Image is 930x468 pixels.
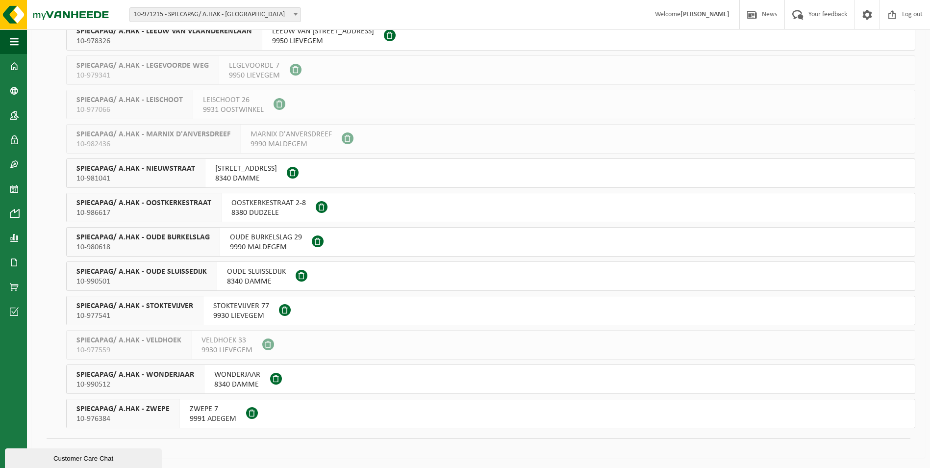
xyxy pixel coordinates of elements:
button: SPIECAPAG/ A.HAK - LEEUW VAN VLAANDERENLAAN 10-978326 LEEUW VAN [STREET_ADDRESS]9950 LIEVEGEM [66,21,915,51]
span: 10-980618 [76,242,210,252]
span: 10-978326 [76,36,252,46]
span: SPIECAPAG/ A.HAK - WONDERJAAR [76,370,194,380]
span: 9990 MALDEGEM [230,242,302,252]
span: SPIECAPAG/ A.HAK - NIEUWSTRAAT [76,164,195,174]
span: 9930 LIEVEGEM [201,345,252,355]
span: SPIECAPAG/ A.HAK - OUDE BURKELSLAG [76,233,210,242]
span: SPIECAPAG/ A.HAK - LEEUW VAN VLAANDERENLAAN [76,26,252,36]
span: 10-977559 [76,345,181,355]
button: SPIECAPAG/ A.HAK - OOSTKERKESTRAAT 10-986617 OOSTKERKESTRAAT 2-88380 DUDZELE [66,193,915,222]
span: 8340 DAMME [214,380,260,390]
span: 10-981041 [76,174,195,183]
span: 9950 LIEVEGEM [272,36,374,46]
span: SPIECAPAG/ A.HAK - VELDHOEK [76,336,181,345]
span: LEISCHOOT 26 [203,95,264,105]
span: WONDERJAAR [214,370,260,380]
span: 8340 DAMME [215,174,277,183]
button: SPIECAPAG/ A.HAK - STOKTEVIJVER 10-977541 STOKTEVIJVER 779930 LIEVEGEM [66,296,915,325]
span: SPIECAPAG/ A.HAK - LEGEVOORDE WEG [76,61,209,71]
button: SPIECAPAG/ A.HAK - WONDERJAAR 10-990512 WONDERJAAR8340 DAMME [66,364,915,394]
span: 10-977541 [76,311,193,321]
span: SPIECAPAG/ A.HAK - LEISCHOOT [76,95,183,105]
span: 9990 MALDEGEM [251,139,332,149]
span: 10-982436 [76,139,230,149]
span: SPIECAPAG/ A.HAK - STOKTEVIJVER [76,301,193,311]
span: 10-979341 [76,71,209,80]
span: STOKTEVIJVER 77 [213,301,269,311]
span: 9930 LIEVEGEM [213,311,269,321]
button: SPIECAPAG/ A.HAK - ZWEPE 10-976384 ZWEPE 79991 ADEGEM [66,399,915,428]
span: VELDHOEK 33 [201,336,252,345]
span: OUDE SLUISSEDIJK [227,267,286,277]
span: 9950 LIEVEGEM [229,71,280,80]
span: 10-971215 - SPIECAPAG/ A.HAK - BRUGGE [130,8,301,22]
span: OUDE BURKELSLAG 29 [230,233,302,242]
span: 10-990501 [76,277,207,286]
span: 9931 OOSTWINKEL [203,105,264,115]
button: SPIECAPAG/ A.HAK - OUDE SLUISSEDIJK 10-990501 OUDE SLUISSEDIJK8340 DAMME [66,261,915,291]
strong: [PERSON_NAME] [680,11,729,18]
span: SPIECAPAG/ A.HAK - OOSTKERKESTRAAT [76,198,211,208]
span: [STREET_ADDRESS] [215,164,277,174]
span: 8380 DUDZELE [231,208,306,218]
span: 9991 ADEGEM [190,414,236,424]
span: 10-971215 - SPIECAPAG/ A.HAK - BRUGGE [129,7,301,22]
span: SPIECAPAG/ A.HAK - MARNIX D'ANVERSDREEF [76,130,230,139]
button: SPIECAPAG/ A.HAK - NIEUWSTRAAT 10-981041 [STREET_ADDRESS]8340 DAMME [66,158,915,188]
span: 10-990512 [76,380,194,390]
span: 10-986617 [76,208,211,218]
iframe: chat widget [5,446,164,468]
span: SPIECAPAG/ A.HAK - ZWEPE [76,404,170,414]
span: ZWEPE 7 [190,404,236,414]
span: SPIECAPAG/ A.HAK - OUDE SLUISSEDIJK [76,267,207,277]
span: LEGEVOORDE 7 [229,61,280,71]
span: MARNIX D'ANVERSDREEF [251,130,332,139]
span: 10-977066 [76,105,183,115]
span: 10-976384 [76,414,170,424]
span: OOSTKERKESTRAAT 2-8 [231,198,306,208]
span: 8340 DAMME [227,277,286,286]
span: LEEUW VAN [STREET_ADDRESS] [272,26,374,36]
button: SPIECAPAG/ A.HAK - OUDE BURKELSLAG 10-980618 OUDE BURKELSLAG 299990 MALDEGEM [66,227,915,257]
